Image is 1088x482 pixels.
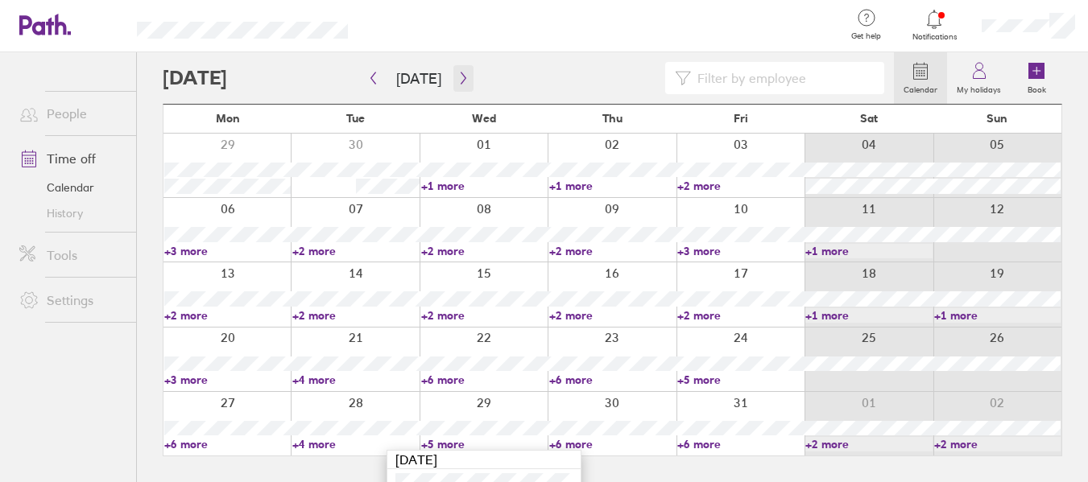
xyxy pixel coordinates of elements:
span: Sun [987,112,1007,125]
a: +2 more [677,308,804,323]
a: +2 more [549,244,676,258]
a: +2 more [421,308,548,323]
a: +2 more [934,437,1061,451]
a: Calendar [6,175,136,200]
a: Book [1011,52,1062,104]
span: Notifications [908,32,961,42]
span: Mon [216,112,240,125]
a: +2 more [549,308,676,323]
button: [DATE] [383,65,454,92]
span: Get help [840,31,892,41]
a: Time off [6,142,136,175]
a: +5 more [421,437,548,451]
a: +1 more [805,308,932,323]
span: Sat [860,112,878,125]
a: Tools [6,239,136,271]
a: +1 more [549,179,676,193]
a: +6 more [421,373,548,387]
a: +2 more [292,308,419,323]
a: +2 more [292,244,419,258]
a: +6 more [164,437,291,451]
a: +5 more [677,373,804,387]
a: +1 more [421,179,548,193]
span: Wed [472,112,496,125]
a: +6 more [677,437,804,451]
span: Fri [734,112,748,125]
a: Calendar [894,52,947,104]
a: +3 more [677,244,804,258]
a: Notifications [908,8,961,42]
label: Book [1018,80,1056,95]
a: +4 more [292,373,419,387]
a: +4 more [292,437,419,451]
span: Tue [346,112,365,125]
a: +1 more [934,308,1061,323]
a: +6 more [549,373,676,387]
a: +2 more [805,437,932,451]
input: Filter by employee [691,63,875,93]
a: My holidays [947,52,1011,104]
a: +2 more [421,244,548,258]
span: Thu [602,112,623,125]
a: +3 more [164,244,291,258]
a: +2 more [677,179,804,193]
a: History [6,200,136,226]
a: +2 more [164,308,291,323]
a: +1 more [805,244,932,258]
a: +3 more [164,373,291,387]
label: My holidays [947,80,1011,95]
a: Settings [6,284,136,316]
a: People [6,97,136,130]
div: [DATE] [387,451,581,469]
label: Calendar [894,80,947,95]
a: +6 more [549,437,676,451]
